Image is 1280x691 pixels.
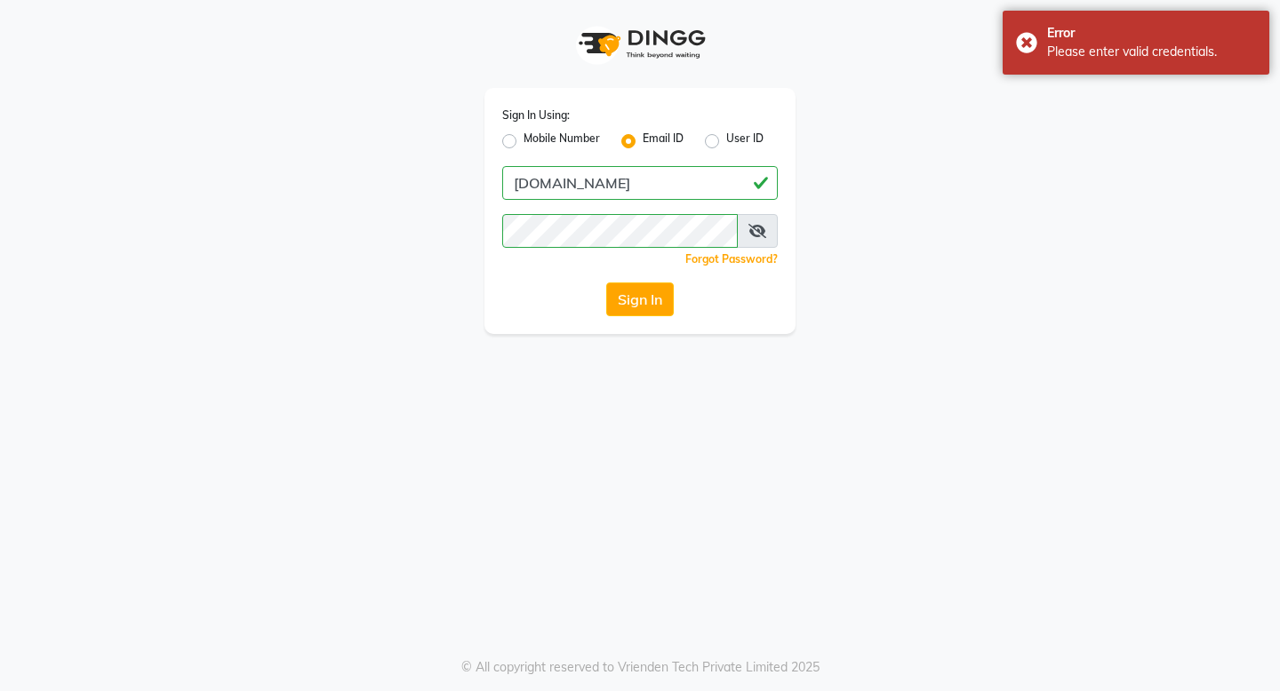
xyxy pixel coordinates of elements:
label: Email ID [643,131,684,152]
button: Sign In [606,282,674,316]
input: Username [502,166,778,200]
input: Username [502,214,738,248]
a: Forgot Password? [685,252,778,266]
label: User ID [726,131,764,152]
div: Error [1047,24,1256,43]
label: Mobile Number [524,131,600,152]
img: logo1.svg [569,18,711,70]
label: Sign In Using: [502,107,570,123]
div: Please enter valid credentials. [1047,43,1256,61]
